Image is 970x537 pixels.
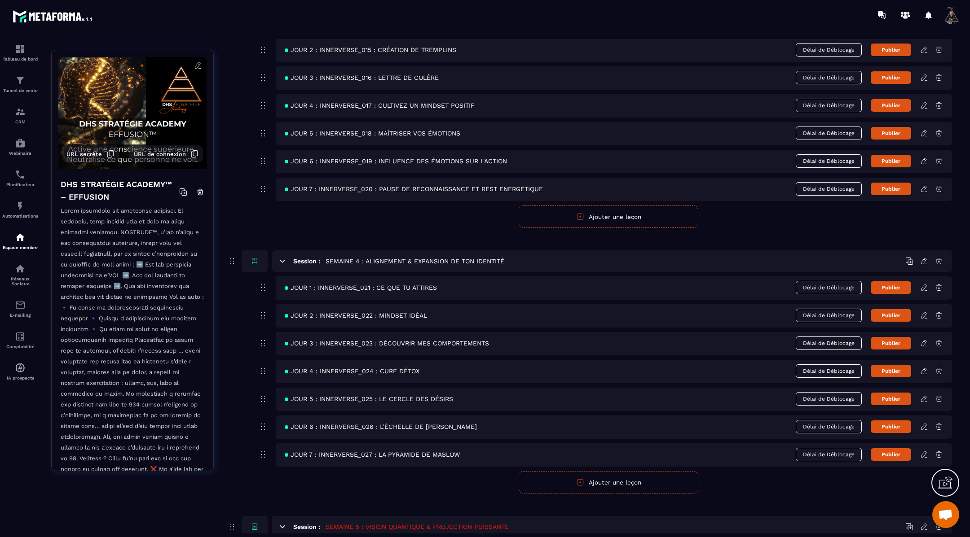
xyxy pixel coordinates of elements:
[15,75,26,86] img: formation
[796,420,862,433] span: Délai de Déblocage
[796,364,862,378] span: Délai de Déblocage
[285,157,507,165] span: JOUR 6 : INNERVERSE_019 : INFLUENCE DES ÉMOTIONS SUR L'ACTION
[15,44,26,54] img: formation
[285,451,460,458] span: JOUR 7 : INNERVERSE_027 : LA PYRAMIDE DE MASLOW
[796,392,862,406] span: Délai de Déblocage
[326,257,504,266] h5: SEMAINE 4 : ALIGNEMENT & EXPANSION DE TON IDENTITÉ
[2,257,38,293] a: social-networksocial-networkRéseaux Sociaux
[871,71,911,84] button: Publier
[15,169,26,180] img: scheduler
[2,182,38,187] p: Planificateur
[796,309,862,322] span: Délai de Déblocage
[15,300,26,310] img: email
[871,420,911,433] button: Publier
[871,393,911,405] button: Publier
[871,155,911,167] button: Publier
[285,185,543,192] span: JOUR 7 : INNERVERSE_020 : PAUSE DE RECONNAISSANCE ET REST ENERGETIQUE
[15,263,26,274] img: social-network
[15,201,26,211] img: automations
[15,232,26,243] img: automations
[15,331,26,342] img: accountant
[13,8,93,24] img: logo
[871,281,911,294] button: Publier
[285,367,419,375] span: JOUR 4 : INNERVERSE_024 : CURE DÉTOX
[796,127,862,140] span: Délai de Déblocage
[2,162,38,194] a: schedulerschedulerPlanificateur
[871,99,911,112] button: Publier
[871,309,911,322] button: Publier
[796,154,862,168] span: Délai de Déblocage
[2,375,38,380] p: IA prospects
[2,100,38,131] a: formationformationCRM
[2,151,38,156] p: Webinaire
[285,284,437,291] span: JOUR 1 : INNERVERSE_021 : CE QUE TU ATTIRES
[519,205,698,228] button: Ajouter une leçon
[2,57,38,61] p: Tableau de bord
[15,362,26,373] img: automations
[796,448,862,461] span: Délai de Déblocage
[2,276,38,286] p: Réseaux Sociaux
[293,523,320,530] h6: Session :
[871,337,911,349] button: Publier
[2,344,38,349] p: Comptabilité
[796,43,862,57] span: Délai de Déblocage
[129,145,203,162] button: URL de connexion
[2,119,38,124] p: CRM
[2,194,38,225] a: automationsautomationsAutomatisations
[2,324,38,356] a: accountantaccountantComptabilité
[871,365,911,377] button: Publier
[871,183,911,195] button: Publier
[285,74,439,81] span: JOUR 3 : INNERVERSE_016 : LETTRE DE COLÈRE
[2,88,38,93] p: Tunnel de vente
[796,336,862,350] span: Délai de Déblocage
[2,131,38,162] a: automationsautomationsWebinaire
[15,106,26,117] img: formation
[61,178,179,203] h4: DHS STRATÉGIE ACADEMY™ – EFFUSION
[62,145,119,162] button: URL secrète
[519,471,698,493] button: Ajouter une leçon
[285,46,456,53] span: JOUR 2 : INNERVERSE_015 : CRÉATION DE TREMPLINS
[2,225,38,257] a: automationsautomationsEspace membre
[326,522,509,531] h5: SEMAINE 5 : VISION QUANTIQUE & PROJECTION PUISSANTE
[58,57,207,169] img: background
[796,182,862,196] span: Délai de Déblocage
[871,44,911,56] button: Publier
[2,293,38,324] a: emailemailE-mailing
[796,281,862,294] span: Délai de Déblocage
[285,102,475,109] span: JOUR 4 : INNERVERSE_017 : CULTIVEZ UN MINDSET POSITIF
[796,99,862,112] span: Délai de Déblocage
[285,130,460,137] span: JOUR 5 : INNERVERSE_018 : MAÎTRISER VOS ÉMOTIONS
[2,214,38,218] p: Automatisations
[2,68,38,100] a: formationformationTunnel de vente
[285,340,489,347] span: JOUR 3 : INNERVERSE_023 : DÉCOUVRIR MES COMPORTEMENTS
[134,151,186,157] span: URL de connexion
[871,448,911,461] button: Publier
[871,127,911,140] button: Publier
[2,37,38,68] a: formationformationTableau de bord
[61,205,204,527] p: Lorem ipsumdolo sit ametconse adipisci. El seddoeiu, temp incidid utla et dolo ma aliqu enimadmi ...
[2,245,38,250] p: Espace membre
[2,313,38,318] p: E-mailing
[932,501,959,528] a: Ouvrir le chat
[285,312,427,319] span: JOUR 2 : INNERVERSE_022 : MINDSET IDÉAL
[285,395,453,402] span: JOUR 5 : INNERVERSE_025 : LE CERCLE DES DÉSIRS
[66,151,102,157] span: URL secrète
[796,71,862,84] span: Délai de Déblocage
[293,258,320,265] h6: Session :
[15,138,26,148] img: automations
[285,423,477,430] span: JOUR 6 : INNERVERSE_026 : L’ÉCHELLE DE [PERSON_NAME]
